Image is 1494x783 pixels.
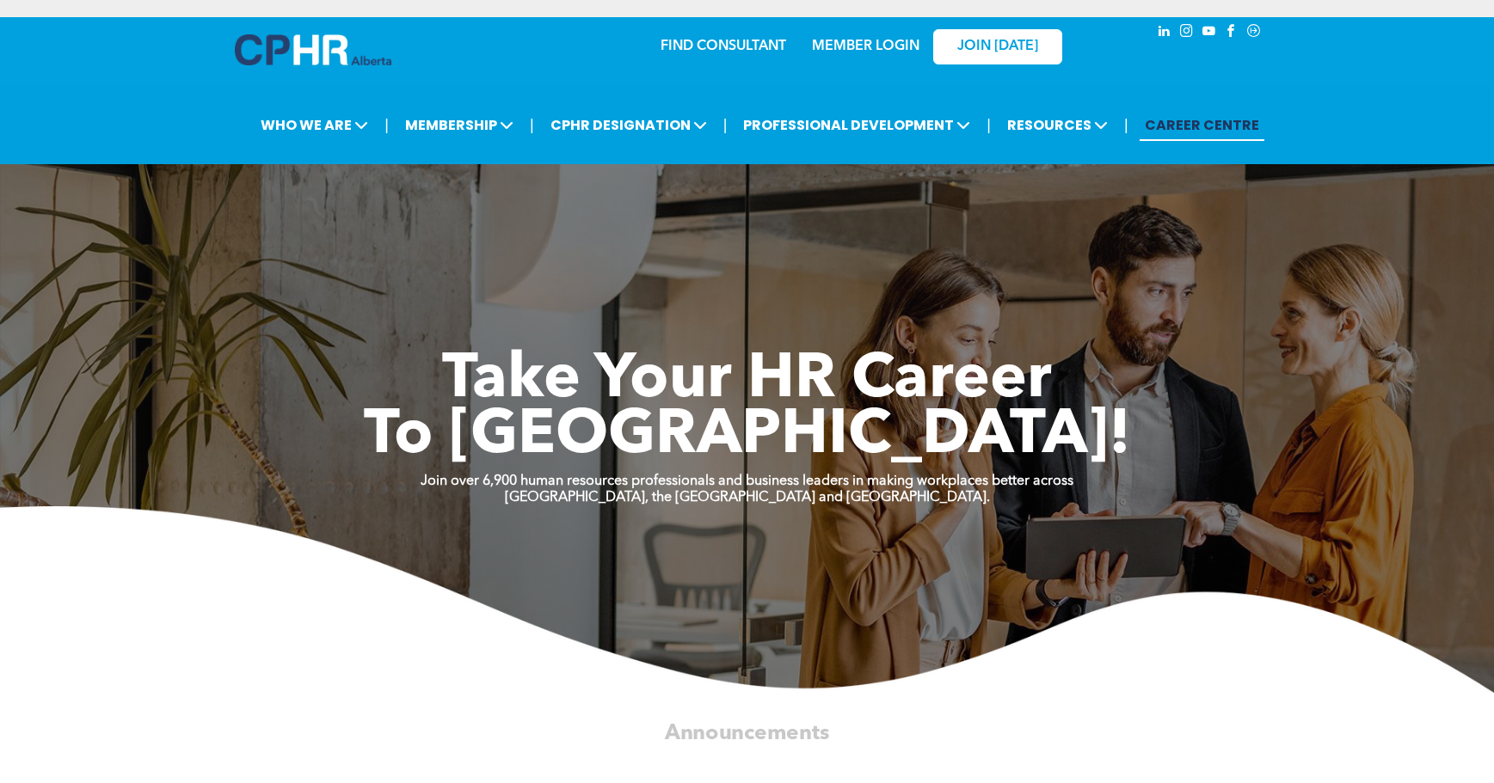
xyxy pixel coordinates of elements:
a: JOIN [DATE] [933,29,1062,64]
span: Take Your HR Career [442,350,1052,412]
strong: Join over 6,900 human resources professionals and business leaders in making workplaces better ac... [421,474,1073,488]
li: | [1124,107,1128,143]
li: | [723,107,728,143]
img: A blue and white logo for cp alberta [235,34,391,65]
a: linkedin [1155,21,1174,45]
span: MEMBERSHIP [400,109,519,141]
a: MEMBER LOGIN [812,40,919,53]
span: PROFESSIONAL DEVELOPMENT [738,109,975,141]
li: | [384,107,389,143]
a: facebook [1222,21,1241,45]
span: To [GEOGRAPHIC_DATA]! [364,406,1131,468]
li: | [987,107,991,143]
a: youtube [1200,21,1219,45]
a: CAREER CENTRE [1140,109,1264,141]
span: Announcements [665,723,829,743]
span: WHO WE ARE [255,109,373,141]
a: Social network [1245,21,1263,45]
span: JOIN [DATE] [957,39,1038,55]
span: CPHR DESIGNATION [545,109,712,141]
span: RESOURCES [1002,109,1113,141]
strong: [GEOGRAPHIC_DATA], the [GEOGRAPHIC_DATA] and [GEOGRAPHIC_DATA]. [505,491,990,505]
li: | [530,107,534,143]
a: FIND CONSULTANT [661,40,786,53]
a: instagram [1177,21,1196,45]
